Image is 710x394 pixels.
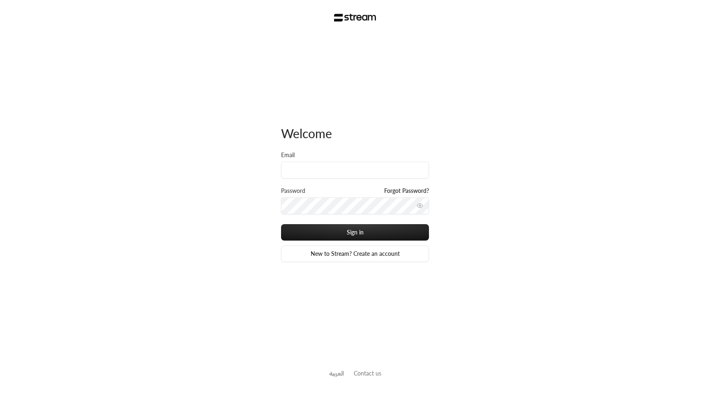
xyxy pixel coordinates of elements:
span: Welcome [281,126,332,141]
a: Forgot Password? [384,187,429,195]
a: New to Stream? Create an account [281,246,429,262]
img: Stream Logo [334,14,376,22]
label: Email [281,151,295,159]
a: العربية [329,366,344,381]
button: Contact us [354,369,381,378]
label: Password [281,187,305,195]
button: Sign in [281,224,429,241]
button: toggle password visibility [413,199,426,212]
a: Contact us [354,370,381,377]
